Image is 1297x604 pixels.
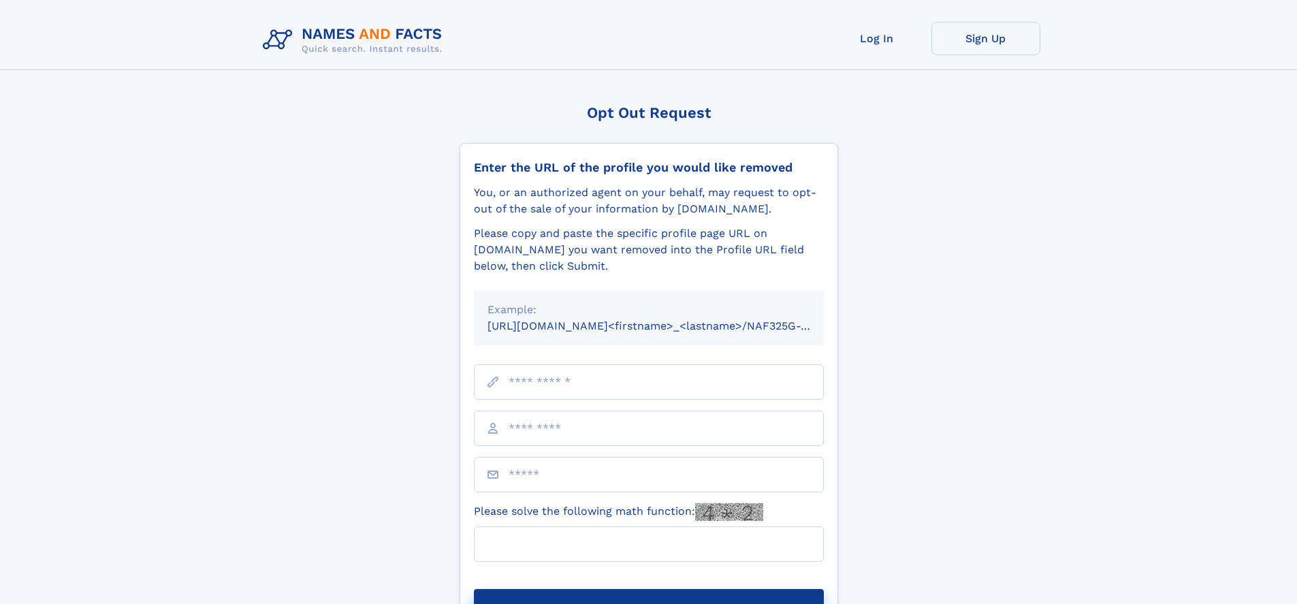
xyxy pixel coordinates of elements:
[822,22,931,55] a: Log In
[474,225,824,274] div: Please copy and paste the specific profile page URL on [DOMAIN_NAME] you want removed into the Pr...
[474,185,824,217] div: You, or an authorized agent on your behalf, may request to opt-out of the sale of your informatio...
[257,22,453,59] img: Logo Names and Facts
[487,302,810,318] div: Example:
[931,22,1040,55] a: Sign Up
[474,503,763,521] label: Please solve the following math function:
[474,160,824,175] div: Enter the URL of the profile you would like removed
[460,104,838,121] div: Opt Out Request
[487,319,850,332] small: [URL][DOMAIN_NAME]<firstname>_<lastname>/NAF325G-xxxxxxxx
